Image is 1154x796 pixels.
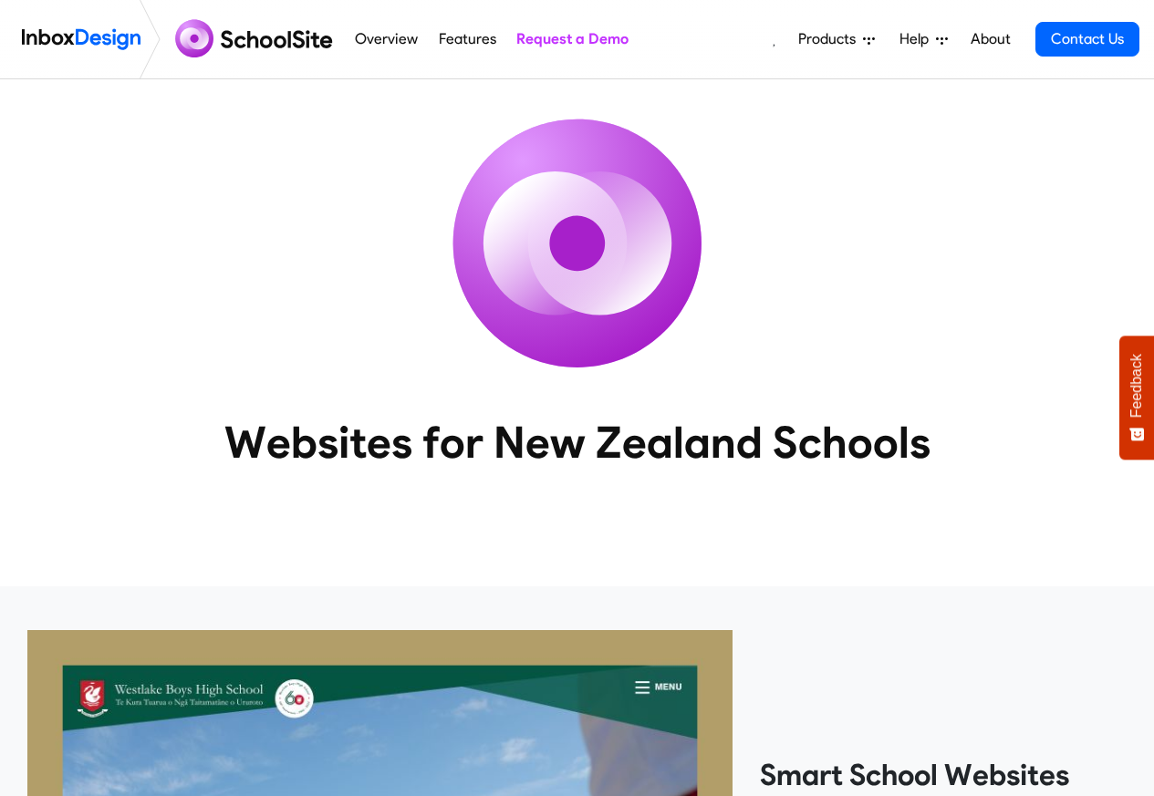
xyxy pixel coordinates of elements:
[433,21,501,57] a: Features
[144,415,1011,470] heading: Websites for New Zealand Schools
[350,21,423,57] a: Overview
[413,79,742,408] img: icon_schoolsite.svg
[760,757,1127,793] heading: Smart School Websites
[798,28,863,50] span: Products
[1128,354,1145,418] span: Feedback
[791,21,882,57] a: Products
[511,21,633,57] a: Request a Demo
[1035,22,1139,57] a: Contact Us
[892,21,955,57] a: Help
[168,17,345,61] img: schoolsite logo
[965,21,1015,57] a: About
[899,28,936,50] span: Help
[1119,336,1154,460] button: Feedback - Show survey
